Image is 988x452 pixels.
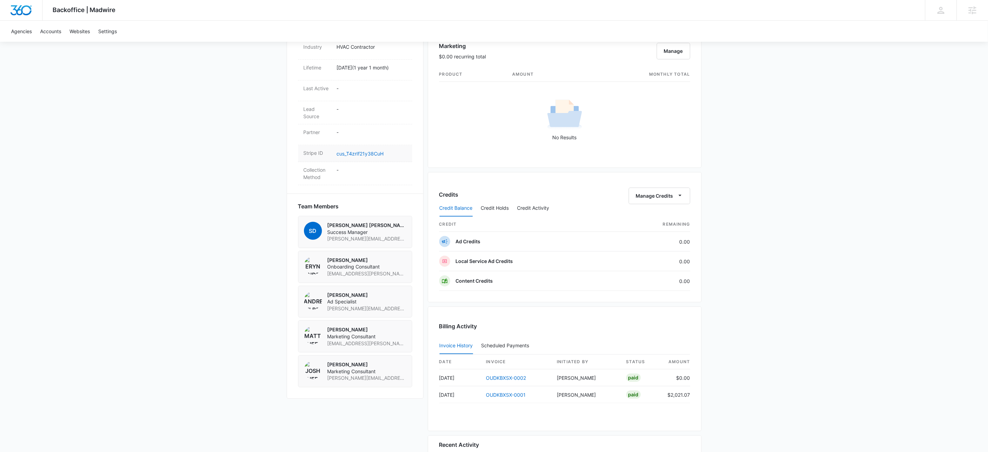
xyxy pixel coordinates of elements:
[439,53,486,60] p: $0.00 recurring total
[304,64,331,71] dt: Lifetime
[327,292,406,299] p: [PERSON_NAME]
[327,263,406,270] span: Onboarding Consultant
[337,166,407,173] p: -
[337,151,384,157] a: cus_T4zrIf21y38CuH
[298,202,339,210] span: Team Members
[617,252,690,271] td: 0.00
[327,235,406,242] span: [PERSON_NAME][EMAIL_ADDRESS][PERSON_NAME][DOMAIN_NAME]
[507,67,582,82] th: amount
[53,6,116,13] span: Backoffice | Madwire
[629,188,690,204] button: Manage Credits
[94,21,121,42] a: Settings
[304,129,331,136] dt: Partner
[298,145,412,162] div: Stripe IDcus_T4zrIf21y38CuH
[327,368,406,375] span: Marketing Consultant
[617,271,690,291] td: 0.00
[327,326,406,333] p: [PERSON_NAME]
[327,375,406,382] span: [PERSON_NAME][EMAIL_ADDRESS][PERSON_NAME][DOMAIN_NAME]
[551,386,620,403] td: [PERSON_NAME]
[327,257,406,264] p: [PERSON_NAME]
[662,355,690,369] th: amount
[327,222,406,229] p: [PERSON_NAME] [PERSON_NAME]
[439,369,481,386] td: [DATE]
[662,369,690,386] td: $0.00
[439,217,617,232] th: credit
[304,222,322,240] span: SD
[304,361,322,379] img: Josh Sherman
[517,200,550,217] button: Credit Activity
[304,105,331,120] dt: Lead Source
[36,21,65,42] a: Accounts
[582,67,690,82] th: monthly total
[304,166,331,181] dt: Collection Method
[456,258,513,265] p: Local Service Ad Credits
[304,257,322,275] img: Eryn Anderson
[327,229,406,236] span: Success Manager
[626,390,641,399] div: Paid
[327,340,406,347] span: [EMAIL_ADDRESS][PERSON_NAME][DOMAIN_NAME]
[327,270,406,277] span: [EMAIL_ADDRESS][PERSON_NAME][DOMAIN_NAME]
[298,124,412,145] div: Partner-
[304,149,331,157] dt: Stripe ID
[337,105,407,113] p: -
[440,200,473,217] button: Credit Balance
[337,43,407,50] p: HVAC Contractor
[456,277,493,284] p: Content Credits
[439,355,481,369] th: date
[337,64,407,71] p: [DATE] ( 1 year 1 month )
[626,374,641,382] div: Paid
[7,21,36,42] a: Agencies
[440,134,690,141] p: No Results
[662,386,690,403] td: $2,021.07
[439,190,459,199] h3: Credits
[481,343,532,348] div: Scheduled Payments
[486,392,526,398] a: OUDKBXSX-0001
[337,85,407,92] p: -
[327,333,406,340] span: Marketing Consultant
[337,129,407,136] p: -
[327,361,406,368] p: [PERSON_NAME]
[298,81,412,101] div: Last Active-
[481,355,552,369] th: invoice
[617,232,690,252] td: 0.00
[65,21,94,42] a: Websites
[439,42,486,50] h3: Marketing
[298,39,412,60] div: IndustryHVAC Contractor
[298,162,412,185] div: Collection Method-
[551,369,620,386] td: [PERSON_NAME]
[486,375,526,381] a: OUDKBXSX-0002
[547,97,582,132] img: No Results
[657,43,690,59] button: Manage
[440,338,473,354] button: Invoice History
[304,85,331,92] dt: Last Active
[551,355,620,369] th: Initiated By
[304,43,331,50] dt: Industry
[439,441,479,449] h6: Recent Activity
[298,60,412,81] div: Lifetime[DATE](1 year 1 month)
[621,355,662,369] th: status
[617,217,690,232] th: Remaining
[456,238,481,245] p: Ad Credits
[304,292,322,310] img: Andrew Gilbert
[327,298,406,305] span: Ad Specialist
[327,305,406,312] span: [PERSON_NAME][EMAIL_ADDRESS][PERSON_NAME][DOMAIN_NAME]
[439,67,507,82] th: product
[439,386,481,403] td: [DATE]
[481,200,509,217] button: Credit Holds
[298,101,412,124] div: Lead Source-
[439,322,690,330] h3: Billing Activity
[304,326,322,344] img: Matt Sheffer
